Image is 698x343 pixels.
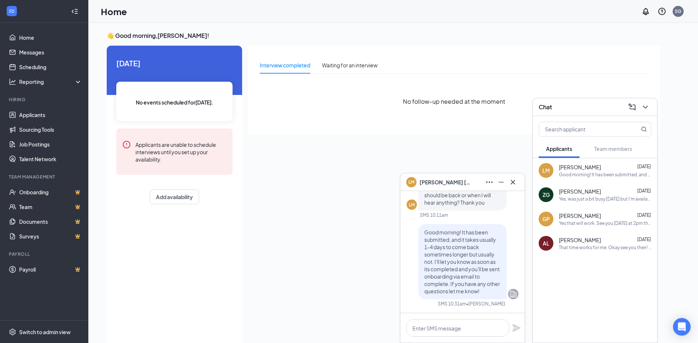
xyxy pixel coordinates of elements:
[559,236,601,244] span: [PERSON_NAME]
[539,122,626,136] input: Search applicant
[322,61,378,69] div: Waiting for an interview
[628,103,637,112] svg: ComposeMessage
[559,171,651,178] div: Good morning! It has been submitted, and it takes usually 1-4 days to come back sometimes longer ...
[641,7,650,16] svg: Notifications
[9,174,81,180] div: Team Management
[559,188,601,195] span: [PERSON_NAME]
[403,97,505,106] span: No follow-up needed at the moment
[19,137,82,152] a: Job Postings
[559,163,601,171] span: [PERSON_NAME]
[539,103,552,111] h3: Chat
[497,178,506,187] svg: Minimize
[19,328,71,336] div: Switch to admin view
[594,145,632,152] span: Team members
[509,178,517,187] svg: Cross
[507,176,519,188] button: Cross
[19,214,82,229] a: DocumentsCrown
[512,323,521,332] svg: Plane
[9,78,16,85] svg: Analysis
[19,30,82,45] a: Home
[466,301,505,307] span: • [PERSON_NAME]
[19,78,82,85] div: Reporting
[9,251,81,257] div: Payroll
[483,176,495,188] button: Ellipses
[559,220,651,226] div: Yes that will work. See you [DATE] at 2pm thank you!
[495,176,507,188] button: Minimize
[19,60,82,74] a: Scheduling
[19,45,82,60] a: Messages
[9,328,16,336] svg: Settings
[19,229,82,244] a: SurveysCrown
[626,101,638,113] button: ComposeMessage
[19,152,82,166] a: Talent Network
[116,57,233,69] span: [DATE]
[122,140,131,149] svg: Error
[637,188,651,194] span: [DATE]
[8,7,15,15] svg: WorkstreamLogo
[637,237,651,242] span: [DATE]
[136,98,213,106] span: No events scheduled for [DATE] .
[637,164,651,169] span: [DATE]
[485,178,494,187] svg: Ellipses
[19,262,82,277] a: PayrollCrown
[675,8,681,14] div: SG
[438,301,466,307] div: SMS 10:31am
[639,101,651,113] button: ChevronDown
[542,215,550,223] div: GP
[260,61,310,69] div: Interview completed
[19,122,82,137] a: Sourcing Tools
[19,185,82,199] a: OnboardingCrown
[546,145,572,152] span: Applicants
[420,212,448,218] div: SMS 10:11am
[419,178,471,186] span: [PERSON_NAME] [PERSON_NAME]
[135,140,227,163] div: Applicants are unable to schedule interviews until you set up your availability.
[559,244,651,251] div: That time works for me. Okay see you then! Thank you!
[71,8,78,15] svg: Collapse
[559,212,601,219] span: [PERSON_NAME]
[641,126,647,132] svg: MagnifyingGlass
[543,240,549,247] div: AL
[150,190,199,204] button: Add availability
[542,167,550,174] div: LM
[409,202,415,208] div: LM
[107,32,660,40] h3: 👋 Good morning, [PERSON_NAME] !
[637,212,651,218] span: [DATE]
[101,5,127,18] h1: Home
[658,7,666,16] svg: QuestionInfo
[424,229,500,294] span: Good morning! It has been submitted, and it takes usually 1-4 days to come back sometimes longer ...
[19,107,82,122] a: Applicants
[543,191,550,198] div: ZG
[19,199,82,214] a: TeamCrown
[509,290,518,298] svg: Company
[9,96,81,103] div: Hiring
[641,103,650,112] svg: ChevronDown
[559,196,651,202] div: Yes, was just a bit busy [DATE] but I'm available anytime of the week before 4 pm
[673,318,691,336] div: Open Intercom Messenger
